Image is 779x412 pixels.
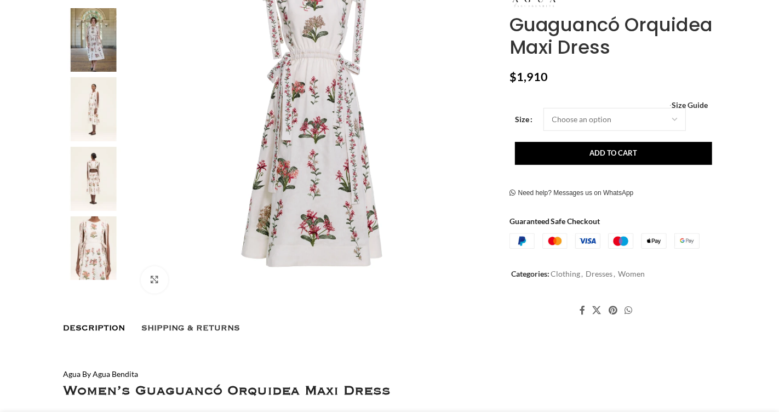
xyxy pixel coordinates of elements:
[511,268,549,278] span: Categories:
[60,8,127,72] img: Agua By Agua Bendita
[60,147,127,211] img: Agua By Agua Bendita
[509,70,548,84] bdi: 1,910
[582,267,583,279] span: ,
[60,216,127,281] img: Agua By Agua Bendita
[621,302,636,318] a: WhatsApp social link
[551,268,581,278] a: Clothing
[509,216,600,226] strong: Guaranteed Safe Checkout
[60,77,127,141] img: Agua By Agua Bendita Maxi dress
[515,113,532,125] label: Size
[509,70,517,84] span: $
[63,369,138,379] a: Agua By Agua Bendita
[618,268,645,278] a: Women
[141,324,240,333] span: Shipping & Returns
[63,324,125,333] span: Description
[509,189,634,198] a: Need help? Messages us on WhatsApp
[509,14,716,59] h1: Guaguancó Orquidea Maxi Dress
[515,142,712,165] button: Add to cart
[509,233,700,249] img: guaranteed-safe-checkout-bordered.j
[605,302,621,318] a: Pinterest social link
[589,302,605,318] a: X social link
[614,267,616,279] span: ,
[576,302,589,318] a: Facebook social link
[63,386,391,396] strong: Women’s Guaguancó Orquidea Maxi Dress
[586,268,613,278] a: Dresses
